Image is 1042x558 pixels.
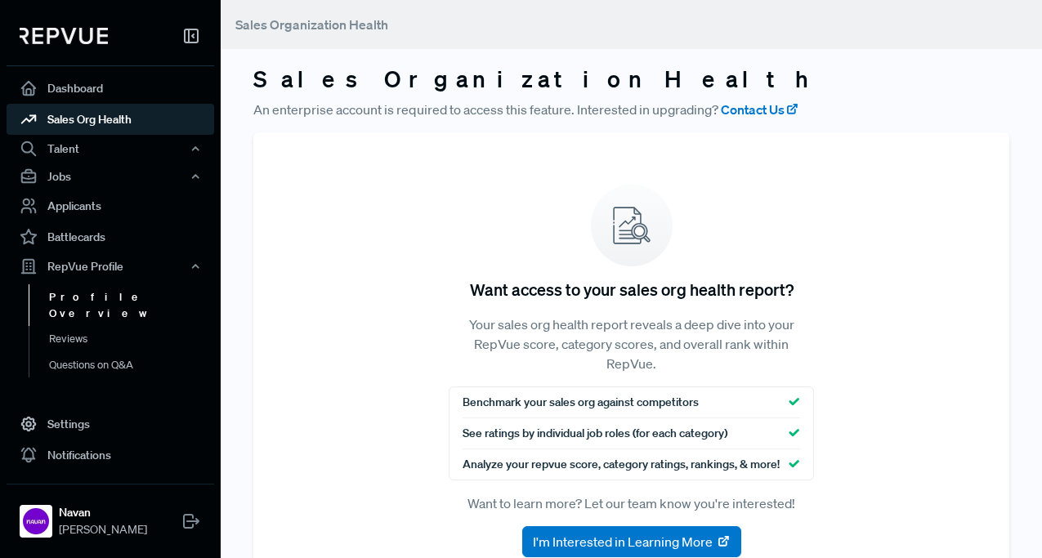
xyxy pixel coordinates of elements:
[7,221,214,252] a: Battlecards
[29,326,236,352] a: Reviews
[7,408,214,440] a: Settings
[7,252,214,280] button: RepVue Profile
[253,65,1009,93] h3: Sales Organization Health
[23,508,49,534] img: Navan
[20,28,108,44] img: RepVue
[235,16,388,33] span: Sales Organization Health
[29,284,236,326] a: Profile Overview
[522,526,741,557] button: I'm Interested in Learning More
[7,163,214,190] button: Jobs
[470,279,794,299] h5: Want access to your sales org health report?
[7,440,214,471] a: Notifications
[7,135,214,163] button: Talent
[253,100,1009,119] p: An enterprise account is required to access this feature. Interested in upgrading?
[59,521,147,538] span: [PERSON_NAME]
[721,100,799,119] a: Contact Us
[7,484,214,545] a: NavanNavan[PERSON_NAME]
[59,504,147,521] strong: Navan
[7,73,214,104] a: Dashboard
[533,532,713,551] span: I'm Interested in Learning More
[7,190,214,221] a: Applicants
[449,493,814,513] p: Want to learn more? Let our team know you're interested!
[463,456,780,473] span: Analyze your repvue score, category ratings, rankings, & more!
[29,352,236,378] a: Questions on Q&A
[449,315,814,373] p: Your sales org health report reveals a deep dive into your RepVue score, category scores, and ove...
[7,104,214,135] a: Sales Org Health
[463,394,699,411] span: Benchmark your sales org against competitors
[463,425,727,442] span: See ratings by individual job roles (for each category)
